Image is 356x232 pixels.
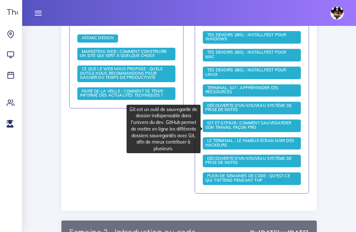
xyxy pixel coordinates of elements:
span: Tes devoirs (bis) : Installfest pour Windows [205,32,286,42]
a: Marketing web : comment construire un site qui sert à quelque chose [80,49,167,58]
a: Découverte d'un nouveau système de prise de notes [205,156,292,166]
a: avatar [327,2,349,24]
a: Git et GitHub : comment sauvegarder son travail façon pro [205,121,291,130]
a: Atomic Design [80,36,115,41]
a: Faire de la veille : comment se tenir informé des actualités techniques ? [80,88,165,98]
a: Tes devoirs (bis) : Installfest pour Linux [205,68,286,77]
a: Tes devoirs (bis) : Installfest pour Windows [205,33,286,42]
span: Plein de semaines de code : qu'est-ce qui t'attend pendant THP [205,173,290,183]
img: avatar [330,6,344,20]
span: Ce que le web nous propose : quels outils nous recommandons pour gagner du temps de productivité [80,66,163,80]
a: Plein de semaines de code : qu'est-ce qui t'attend pendant THP [205,174,290,183]
a: Le terminal : le fameux écran noir des hackeurs [205,138,294,148]
span: Tes devoirs (bis) : Installfest pour Linux [205,67,286,77]
h3: The Hacking Project [4,9,83,17]
span: Tes devoirs (bis) : Installfest pour MAC [205,50,286,59]
a: Découverte d'un nouveau système de prise de notes [205,103,292,112]
span: Atomic Design [80,35,115,40]
div: Git est un outil de sauvegarde de dossier indispensable dans l'univers du dev. GitHub permet de m... [127,105,201,153]
span: Découverte d'un nouveau système de prise de notes [205,156,292,165]
a: Ce que le web nous propose : quels outils nous recommandons pour gagner du temps de productivité [80,67,163,80]
a: Tes devoirs (bis) : Installfest pour MAC [205,50,286,60]
span: Git et GitHub : comment sauvegarder son travail façon pro [205,120,291,130]
a: Terminal, Git : appréhender ces ressources [205,85,279,95]
span: Terminal, Git : appréhender ces ressources [205,85,279,95]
